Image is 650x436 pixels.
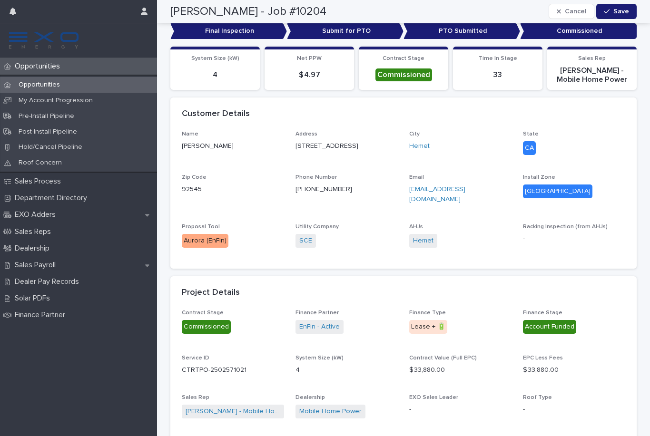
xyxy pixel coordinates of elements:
span: City [409,131,420,137]
p: Opportunities [11,62,68,71]
p: - [523,234,625,244]
p: - [523,405,625,415]
span: EXO Sales Leader [409,395,458,400]
p: Opportunities [11,81,68,89]
p: 33 [459,70,537,79]
div: CA [523,141,536,155]
p: Dealership [11,244,57,253]
span: Proposal Tool [182,224,220,230]
span: Sales Rep [578,56,606,61]
span: Address [295,131,317,137]
p: Hold/Cancel Pipeline [11,143,90,151]
p: [PERSON_NAME] [182,141,284,151]
p: Sales Process [11,177,69,186]
p: 92545 [182,184,284,194]
p: Dealer Pay Records [11,277,87,286]
span: Name [182,131,198,137]
div: Account Funded [523,320,576,334]
span: Email [409,174,424,180]
a: Hemet [409,141,430,151]
p: $ 33,880.00 [409,365,512,375]
div: Aurora (EnFin) [182,234,228,248]
div: Commissioned [375,68,432,81]
p: Roof Concern [11,159,69,167]
p: Final Inspection [170,23,287,39]
span: Contract Stage [182,310,224,316]
span: Finance Stage [523,310,562,316]
span: Dealership [295,395,325,400]
span: Zip Code [182,174,207,180]
span: Contract Stage [383,56,424,61]
p: Solar PDFs [11,294,58,303]
span: Roof Type [523,395,552,400]
span: Utility Company [295,224,339,230]
p: $ 33,880.00 [523,365,625,375]
span: EPC Less Fees [523,355,563,361]
a: EnFin - Active [299,322,340,332]
p: Submit for PTO [287,23,404,39]
p: [STREET_ADDRESS] [295,141,358,151]
span: Time In Stage [479,56,517,61]
span: Finance Partner [295,310,339,316]
span: Phone Number [295,174,337,180]
p: EXO Adders [11,210,63,219]
p: Pre-Install Pipeline [11,112,82,120]
a: [EMAIL_ADDRESS][DOMAIN_NAME] [409,186,465,203]
button: Save [596,4,637,19]
p: - [409,405,512,415]
img: FKS5r6ZBThi8E5hshIGi [8,31,80,50]
div: Lease + 🔋 [409,320,447,334]
div: [GEOGRAPHIC_DATA] [523,184,592,198]
a: [PERSON_NAME] - Mobile Home Power [186,407,280,417]
p: Sales Payroll [11,261,63,270]
span: Net PPW [297,56,322,61]
h2: [PERSON_NAME] - Job #10204 [170,5,326,19]
p: Commissioned [520,23,637,39]
button: Cancel [549,4,594,19]
span: AHJs [409,224,423,230]
p: 4 [176,70,254,79]
div: Commissioned [182,320,231,334]
p: $ 4.97 [270,70,348,79]
h2: Customer Details [182,109,250,119]
span: Contract Value (Full EPC) [409,355,477,361]
a: Hemet [413,236,433,246]
a: SCE [299,236,312,246]
span: Finance Type [409,310,446,316]
p: [PERSON_NAME] - Mobile Home Power [553,66,631,84]
a: Mobile Home Power [299,407,362,417]
p: Post-Install Pipeline [11,128,85,136]
p: Department Directory [11,194,95,203]
span: Racking Inspection (from AHJs) [523,224,608,230]
span: System Size (kW) [295,355,344,361]
span: Save [613,8,629,15]
span: Sales Rep [182,395,209,400]
a: [PHONE_NUMBER] [295,186,352,193]
p: CTRTPO-2502571021 [182,365,246,375]
span: Service ID [182,355,209,361]
p: My Account Progression [11,97,100,105]
span: Install Zone [523,174,555,180]
p: Sales Reps [11,227,59,236]
span: Cancel [565,8,586,15]
p: 4 [295,365,398,375]
h2: Project Details [182,288,240,298]
p: Finance Partner [11,310,73,320]
span: System Size (kW) [191,56,239,61]
p: PTO Submitted [404,23,520,39]
span: State [523,131,539,137]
